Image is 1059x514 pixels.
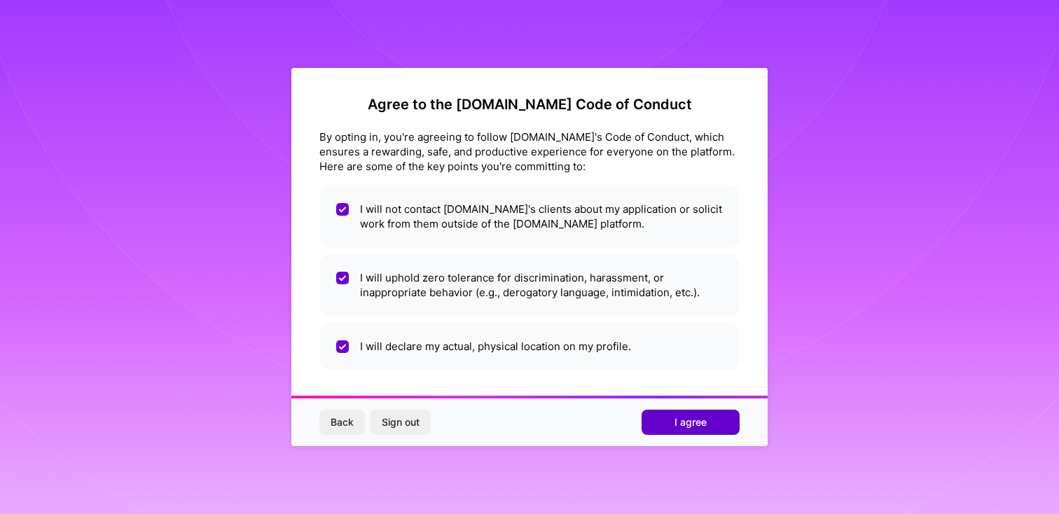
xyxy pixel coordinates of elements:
button: Back [319,410,365,435]
span: Sign out [382,415,420,429]
button: I agree [642,410,740,435]
span: Back [331,415,354,429]
li: I will uphold zero tolerance for discrimination, harassment, or inappropriate behavior (e.g., der... [319,253,740,317]
div: By opting in, you're agreeing to follow [DOMAIN_NAME]'s Code of Conduct, which ensures a rewardin... [319,130,740,174]
h2: Agree to the [DOMAIN_NAME] Code of Conduct [319,96,740,113]
span: I agree [674,415,707,429]
li: I will declare my actual, physical location on my profile. [319,322,740,370]
button: Sign out [371,410,431,435]
li: I will not contact [DOMAIN_NAME]'s clients about my application or solicit work from them outside... [319,185,740,248]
